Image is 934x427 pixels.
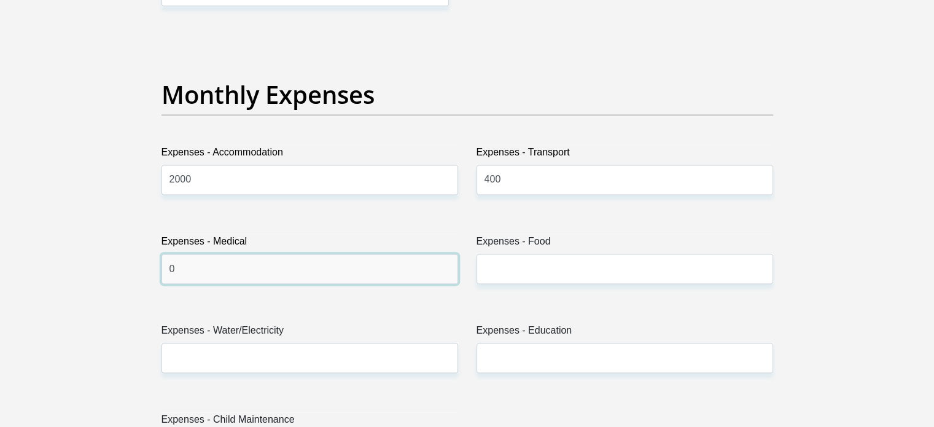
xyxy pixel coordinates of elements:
[477,165,773,195] input: Expenses - Transport
[477,343,773,373] input: Expenses - Education
[162,234,458,254] label: Expenses - Medical
[477,254,773,284] input: Expenses - Food
[477,323,773,343] label: Expenses - Education
[162,323,458,343] label: Expenses - Water/Electricity
[162,254,458,284] input: Expenses - Medical
[477,145,773,165] label: Expenses - Transport
[162,145,458,165] label: Expenses - Accommodation
[162,343,458,373] input: Expenses - Water/Electricity
[477,234,773,254] label: Expenses - Food
[162,80,773,109] h2: Monthly Expenses
[162,165,458,195] input: Expenses - Accommodation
